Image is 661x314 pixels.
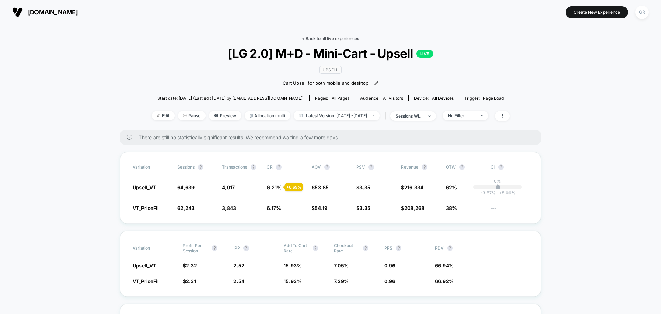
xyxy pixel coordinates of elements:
span: Edit [152,111,175,120]
span: Upsell [319,66,342,74]
span: 15.93 % [284,263,302,269]
div: + 0.65 % [285,183,303,191]
span: Page Load [483,95,504,101]
button: ? [212,245,217,251]
span: $ [312,205,327,211]
span: 0.96 [384,263,395,269]
span: 7.05 % [334,263,349,269]
span: 53.85 [315,184,329,190]
span: 208,268 [404,205,424,211]
span: $ [356,205,370,211]
button: Create New Experience [566,6,628,18]
span: Start date: [DATE] (Last edit [DATE] by [EMAIL_ADDRESS][DOMAIN_NAME]) [157,95,304,101]
button: ? [251,164,256,170]
span: 6.17 % [267,205,281,211]
span: 216,334 [404,184,423,190]
span: Checkout Rate [334,243,359,253]
span: --- [491,206,528,211]
button: ? [422,164,427,170]
span: 66.94 % [435,263,454,269]
span: Revenue [401,164,418,170]
span: 62% [446,184,457,190]
span: 66.92 % [435,278,454,284]
img: edit [157,114,160,117]
div: sessions with impression [396,113,423,119]
span: 5.06 % [496,190,515,195]
span: Allocation: multi [245,111,290,120]
span: Preview [209,111,241,120]
span: [LG 2.0] M+D - Mini-Cart - Upsell [169,46,491,61]
span: Cart Upsell for both mobile and desktop [283,80,368,87]
img: rebalance [250,114,253,118]
div: Audience: [360,95,403,101]
button: ? [363,245,368,251]
p: | [497,184,498,189]
span: Latest Version: [DATE] - [DATE] [294,111,380,120]
span: OTW [446,164,484,170]
span: Transactions [222,164,247,170]
span: 2.54 [233,278,244,284]
span: VT_PriceFil [133,205,159,211]
img: Visually logo [12,7,23,17]
span: IPP [233,245,240,251]
img: end [481,115,483,116]
span: 38% [446,205,457,211]
span: 3,843 [222,205,236,211]
span: $ [183,263,197,269]
div: No Filter [448,113,475,118]
img: end [428,115,431,117]
span: 2.52 [233,263,244,269]
span: 0.96 [384,278,395,284]
div: GR [635,6,649,19]
span: -3.57 % [481,190,496,195]
span: Variation [133,243,170,253]
button: ? [447,245,453,251]
button: ? [396,245,401,251]
span: [DOMAIN_NAME] [28,9,78,16]
span: Profit Per Session [183,243,208,253]
span: + [499,190,502,195]
span: 62,243 [177,205,195,211]
button: ? [498,164,504,170]
span: 3.35 [359,205,370,211]
p: LIVE [416,50,433,58]
span: VT_PriceFil [133,278,159,284]
span: Upsell_VT [133,184,156,190]
span: 2.31 [186,278,196,284]
span: $ [401,205,424,211]
span: Add To Cart Rate [284,243,309,253]
button: ? [368,164,374,170]
span: Variation [133,164,170,170]
span: 15.93 % [284,278,302,284]
button: ? [459,164,465,170]
span: PDV [435,245,444,251]
span: 3.35 [359,184,370,190]
img: end [183,114,187,117]
span: 64,639 [177,184,195,190]
span: There are still no statistically significant results. We recommend waiting a few more days [139,134,527,140]
button: GR [633,5,651,19]
span: AOV [312,164,321,170]
img: calendar [299,114,303,117]
span: Pause [178,111,206,120]
button: ? [276,164,282,170]
span: 7.29 % [334,278,349,284]
span: | [383,111,390,121]
span: PPS [384,245,392,251]
span: 54.19 [315,205,327,211]
span: $ [312,184,329,190]
span: PSV [356,164,365,170]
span: all devices [432,95,454,101]
div: Trigger: [464,95,504,101]
p: 0% [494,179,501,184]
img: end [372,115,375,116]
span: 2.32 [186,263,197,269]
button: ? [198,164,203,170]
span: $ [183,278,196,284]
div: Pages: [315,95,349,101]
button: ? [243,245,249,251]
button: ? [313,245,318,251]
span: CR [267,164,273,170]
button: [DOMAIN_NAME] [10,7,80,18]
span: CI [491,164,528,170]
